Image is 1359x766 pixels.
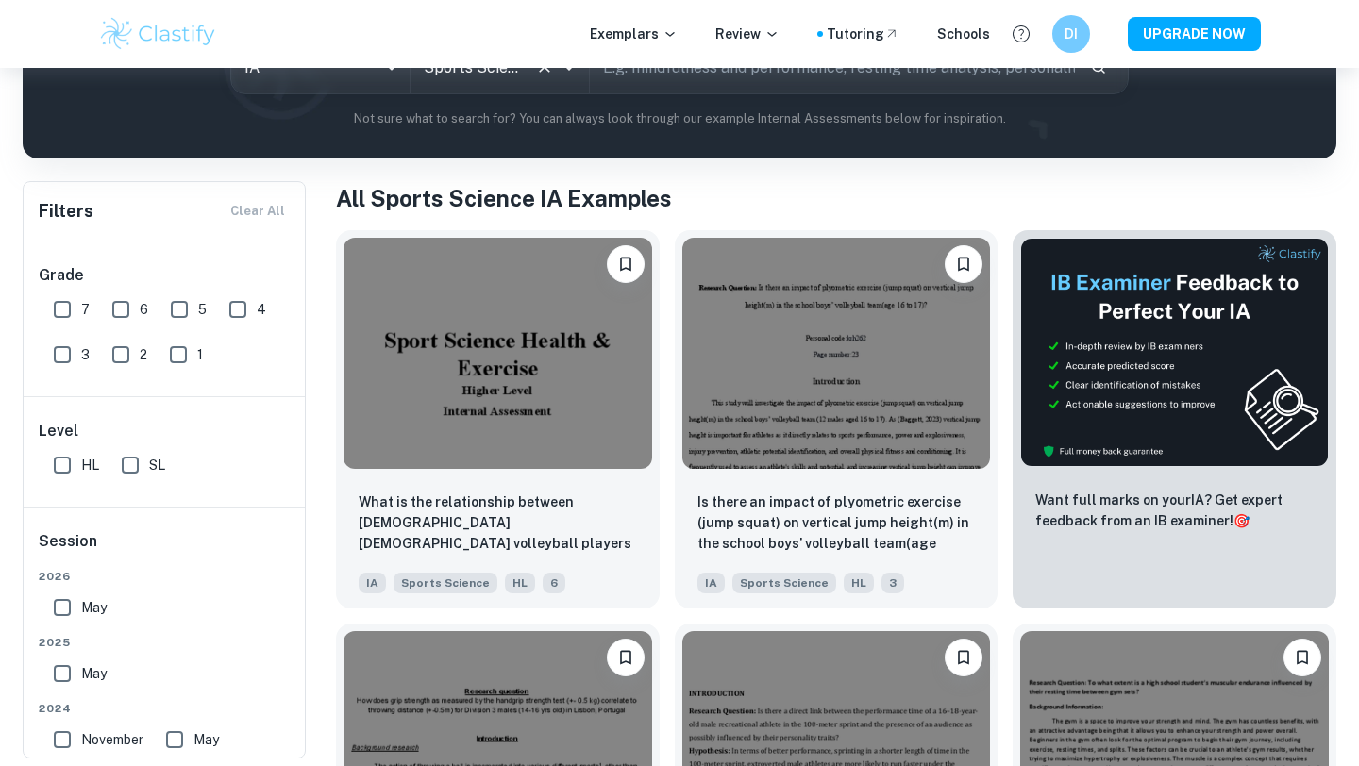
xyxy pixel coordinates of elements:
span: November [81,729,143,750]
button: Help and Feedback [1005,18,1037,50]
span: HL [81,455,99,475]
button: UPGRADE NOW [1128,17,1261,51]
span: HL [505,573,535,593]
button: Bookmark [945,245,982,283]
span: May [193,729,219,750]
button: Bookmark [1283,639,1321,676]
span: 6 [543,573,565,593]
p: Want full marks on your IA ? Get expert feedback from an IB examiner! [1035,490,1314,531]
span: Sports Science [732,573,836,593]
h1: All Sports Science IA Examples [336,181,1336,215]
span: 1 [197,344,203,365]
span: SL [149,455,165,475]
span: 🎯 [1233,513,1250,528]
span: 3 [81,344,90,365]
span: 2 [140,344,147,365]
p: Exemplars [590,24,678,44]
span: Sports Science [394,573,497,593]
img: Clastify logo [98,15,218,53]
h6: Session [39,530,292,568]
button: Bookmark [607,639,645,676]
span: 4 [257,299,266,320]
span: IA [359,573,386,593]
button: Bookmark [945,639,982,676]
span: 2025 [39,634,292,651]
p: What is the relationship between 15–16-year-old male volleyball players lower-body power (legs) m... [359,491,637,556]
img: Sports Science IA example thumbnail: Is there an impact of plyometric exercis [682,238,991,469]
button: DI [1052,15,1090,53]
span: May [81,663,107,684]
a: Schools [937,24,990,44]
span: May [81,597,107,618]
span: HL [844,573,874,593]
h6: DI [1061,24,1082,44]
a: BookmarkWhat is the relationship between 15–16-year-old male volleyball players lower-body power ... [336,230,660,608]
p: Is there an impact of plyometric exercise (jump squat) on vertical jump height(m) in the school b... [697,491,976,556]
a: ThumbnailWant full marks on yourIA? Get expert feedback from an IB examiner! [1013,230,1336,608]
a: Tutoring [827,24,899,44]
p: Not sure what to search for? You can always look through our example Internal Assessments below f... [38,109,1321,128]
span: 7 [81,299,90,320]
span: 2026 [39,568,292,585]
img: Sports Science IA example thumbnail: What is the relationship between 15–16-y [344,238,652,469]
img: Thumbnail [1020,238,1329,467]
span: 5 [198,299,207,320]
h6: Filters [39,198,93,225]
p: Review [715,24,780,44]
span: 2024 [39,700,292,717]
button: Bookmark [607,245,645,283]
a: BookmarkIs there an impact of plyometric exercise (jump squat) on vertical jump height(m) in the ... [675,230,998,608]
span: 3 [881,573,904,593]
span: 6 [140,299,148,320]
h6: Level [39,420,292,442]
h6: Grade [39,264,292,287]
span: IA [697,573,725,593]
